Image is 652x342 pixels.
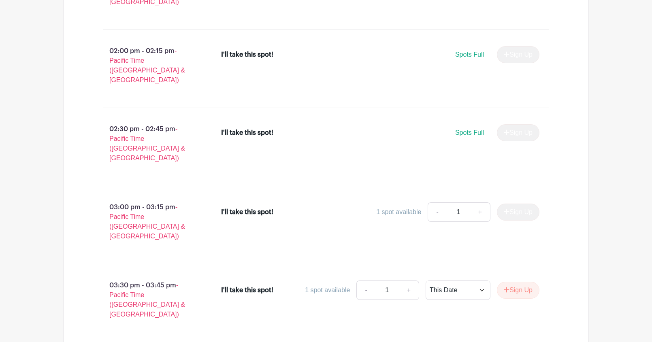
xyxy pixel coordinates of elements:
div: I'll take this spot! [221,128,273,138]
span: - Pacific Time ([GEOGRAPHIC_DATA] & [GEOGRAPHIC_DATA]) [109,282,185,318]
div: I'll take this spot! [221,50,273,59]
span: Spots Full [455,51,484,58]
span: - Pacific Time ([GEOGRAPHIC_DATA] & [GEOGRAPHIC_DATA]) [109,47,185,83]
a: - [428,202,446,222]
div: 1 spot available [376,207,421,217]
span: - Pacific Time ([GEOGRAPHIC_DATA] & [GEOGRAPHIC_DATA]) [109,125,185,161]
p: 03:00 pm - 03:15 pm [90,199,208,244]
p: 02:00 pm - 02:15 pm [90,43,208,88]
span: - Pacific Time ([GEOGRAPHIC_DATA] & [GEOGRAPHIC_DATA]) [109,204,185,240]
div: I'll take this spot! [221,207,273,217]
p: 02:30 pm - 02:45 pm [90,121,208,166]
a: + [399,280,419,300]
div: 1 spot available [305,285,350,295]
a: - [356,280,375,300]
span: Spots Full [455,129,484,136]
p: 03:30 pm - 03:45 pm [90,277,208,323]
div: I'll take this spot! [221,285,273,295]
a: + [470,202,490,222]
button: Sign Up [497,282,539,299]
